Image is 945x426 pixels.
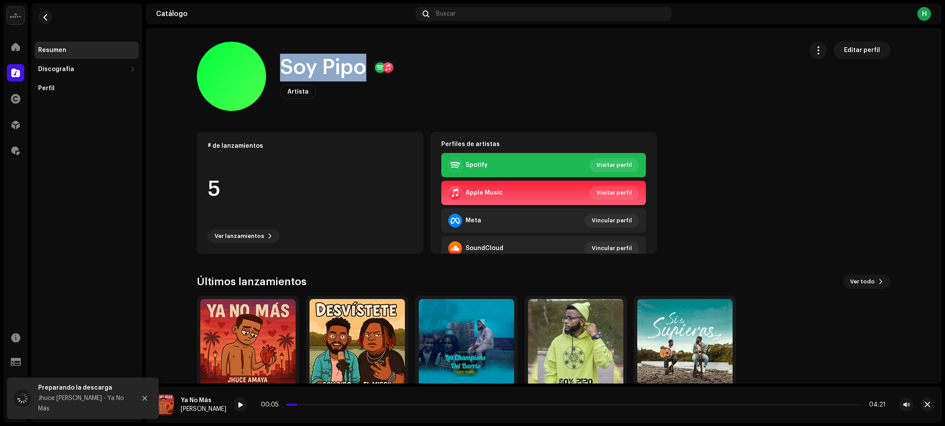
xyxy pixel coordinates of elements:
img: 02a7c2d3-3c89-4098-b12f-2ff2945c95ee [7,7,24,24]
img: 8fcb879f-fa91-48b0-b08b-fb8edad0de0b [637,299,733,394]
div: H [917,7,931,21]
button: Vincular perfil [585,214,639,228]
span: Ver lanzamientos [215,228,264,245]
div: # de lanzamientos [208,143,413,150]
div: Catálogo [156,10,412,17]
span: Visitar perfil [596,156,632,174]
div: Preparando la descarga [38,383,129,393]
span: Artista [287,89,309,95]
img: 852799fe-bfd2-4f04-a587-973ef3a404ee [153,394,174,415]
img: d16d9e5b-be75-4d1e-bd32-79a4b3c2f355 [528,299,623,394]
re-o-card-data: # de lanzamientos [197,132,424,254]
span: Editar perfil [844,42,880,59]
span: Ver todo [850,273,875,290]
h1: Soy Pipo [280,54,366,81]
button: Close [136,390,153,407]
div: Apple Music [466,189,503,196]
img: 852799fe-bfd2-4f04-a587-973ef3a404ee [200,299,296,394]
button: Visitar perfil [590,158,639,172]
h3: Últimos lanzamientos [197,275,306,289]
span: Buscar [436,10,456,17]
button: Ver lanzamientos [208,229,280,243]
button: Editar perfil [834,42,890,59]
div: 00:05 [261,401,283,408]
div: Resumen [38,47,66,54]
img: cabcbbae-d953-467d-9e49-026169ea73e6 [419,299,514,394]
button: Vincular perfil [585,241,639,255]
div: [PERSON_NAME] [181,406,226,413]
div: 04:21 [864,401,886,408]
div: Discografía [38,66,74,73]
img: fb6fd9f9-c6f5-4d65-9592-8437c567984d [310,299,405,394]
div: Spotify [466,162,488,169]
re-m-nav-item: Perfil [35,80,139,97]
div: Perfil [38,85,55,92]
strong: Perfiles de artistas [441,141,500,148]
re-m-nav-item: Resumen [35,42,139,59]
span: Visitar perfil [596,184,632,202]
span: Vincular perfil [592,240,632,257]
button: Visitar perfil [590,186,639,200]
span: Vincular perfil [592,212,632,229]
re-m-nav-dropdown: Discografía [35,61,139,78]
button: Ver todo [843,275,890,289]
div: Meta [466,217,481,224]
div: Ya No Más [181,397,226,404]
div: Jhuce [PERSON_NAME] - Ya No Más [38,393,129,414]
div: SoundCloud [466,245,503,252]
